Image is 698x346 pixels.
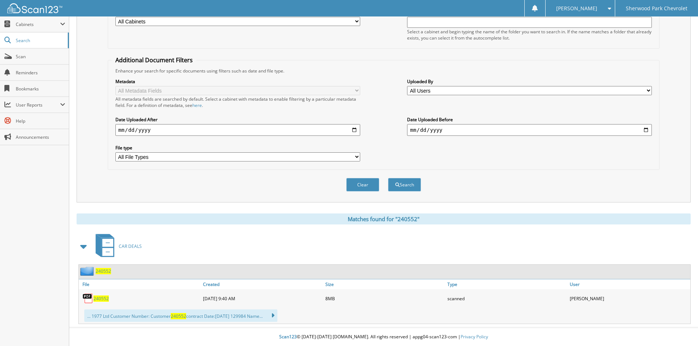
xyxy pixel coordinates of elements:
img: PDF.png [82,293,93,304]
span: [PERSON_NAME] [556,6,597,11]
div: © [DATE]-[DATE] [DOMAIN_NAME]. All rights reserved | appg04-scan123-com | [69,328,698,346]
span: CAR DEALS [119,243,142,249]
a: 240552 [96,268,111,274]
span: Sherwood Park Chevrolet [626,6,687,11]
label: Date Uploaded Before [407,116,652,123]
div: [PERSON_NAME] [568,291,690,306]
img: scan123-logo-white.svg [7,3,62,13]
span: Scan [16,53,65,60]
input: start [115,124,360,136]
input: end [407,124,652,136]
span: Reminders [16,70,65,76]
a: 240552 [93,295,109,302]
div: All metadata fields are searched by default. Select a cabinet with metadata to enable filtering b... [115,96,360,108]
span: Help [16,118,65,124]
a: CAR DEALS [91,232,142,261]
a: Privacy Policy [461,334,488,340]
span: 240552 [171,313,186,319]
a: Type [446,279,568,289]
label: Uploaded By [407,78,652,85]
iframe: Chat Widget [661,311,698,346]
label: File type [115,145,360,151]
a: Created [201,279,324,289]
label: Date Uploaded After [115,116,360,123]
img: folder2.png [80,267,96,276]
a: here [192,102,202,108]
label: Metadata [115,78,360,85]
a: File [79,279,201,289]
span: Cabinets [16,21,60,27]
div: scanned [446,291,568,306]
span: Announcements [16,134,65,140]
div: Select a cabinet and begin typing the name of the folder you want to search in. If the name match... [407,29,652,41]
span: User Reports [16,102,60,108]
span: Scan123 [279,334,297,340]
div: Matches found for "240552" [77,213,691,224]
span: Search [16,37,64,44]
div: [DATE] 9:40 AM [201,291,324,306]
span: Bookmarks [16,86,65,92]
div: Enhance your search for specific documents using filters such as date and file type. [112,68,655,74]
legend: Additional Document Filters [112,56,196,64]
a: User [568,279,690,289]
div: ... 1977 Ltd Customer Number: Customer contract Date:[DATE] 129984 Name... [84,309,277,322]
div: 8MB [324,291,446,306]
button: Search [388,178,421,191]
a: Size [324,279,446,289]
button: Clear [346,178,379,191]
